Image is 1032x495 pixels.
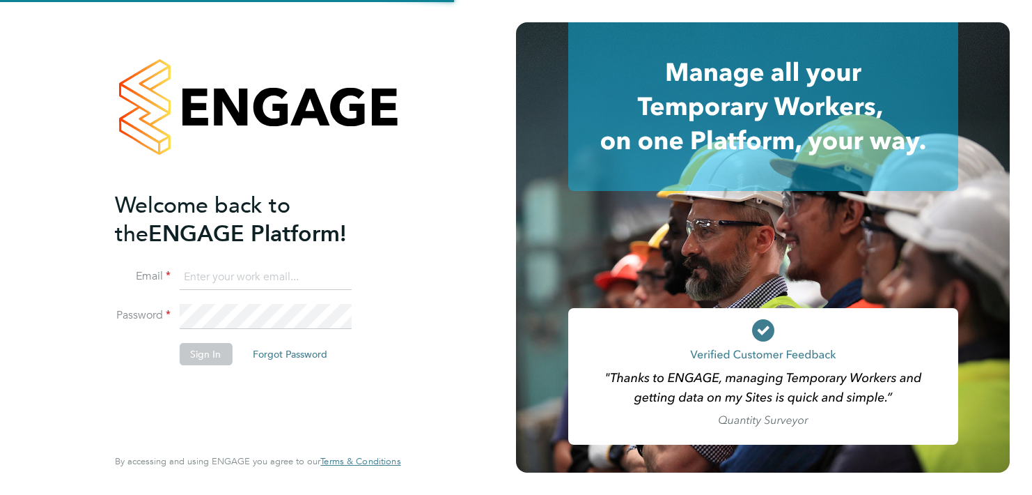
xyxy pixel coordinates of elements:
[179,265,351,290] input: Enter your work email...
[115,191,386,248] h2: ENGAGE Platform!
[242,343,338,365] button: Forgot Password
[115,308,171,323] label: Password
[115,455,400,467] span: By accessing and using ENGAGE you agree to our
[115,269,171,284] label: Email
[115,192,290,247] span: Welcome back to the
[320,455,400,467] span: Terms & Conditions
[320,456,400,467] a: Terms & Conditions
[179,343,232,365] button: Sign In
